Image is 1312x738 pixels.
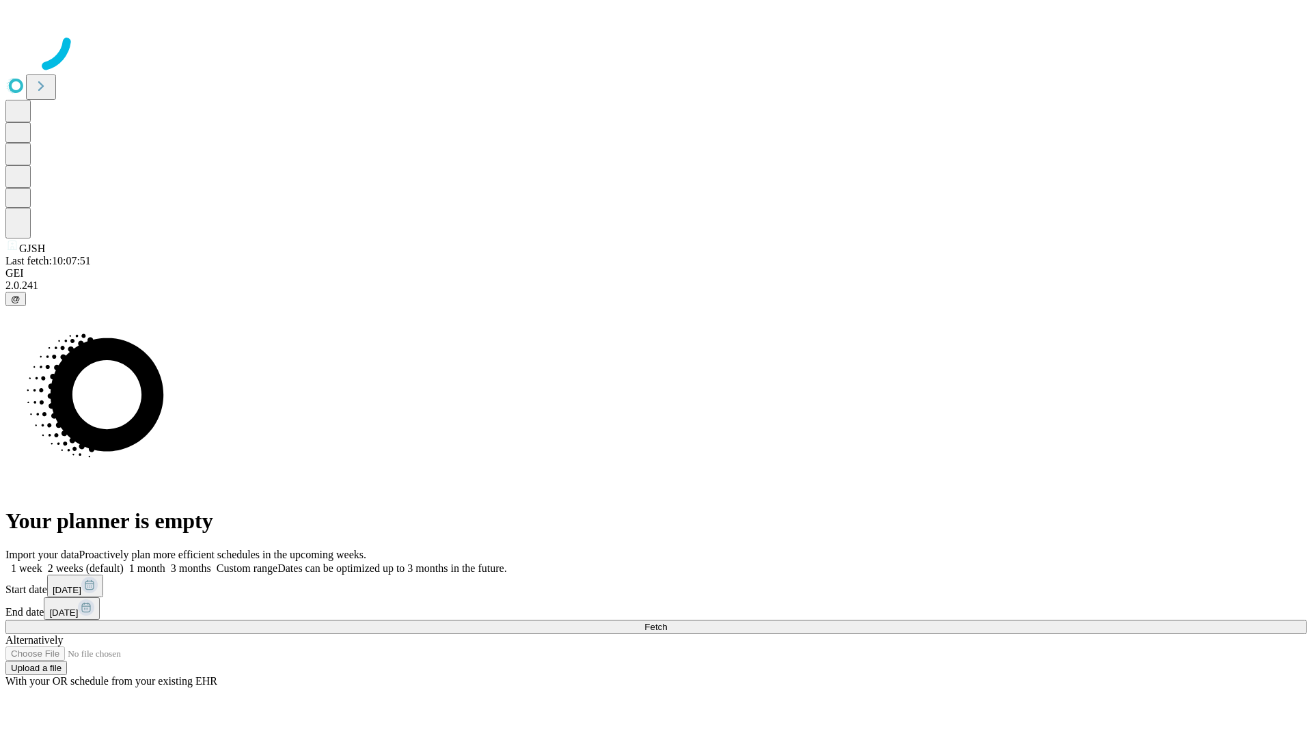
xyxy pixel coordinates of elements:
[48,562,124,574] span: 2 weeks (default)
[19,243,45,254] span: GJSH
[5,549,79,560] span: Import your data
[79,549,366,560] span: Proactively plan more efficient schedules in the upcoming weeks.
[5,267,1307,279] div: GEI
[11,294,20,304] span: @
[171,562,211,574] span: 3 months
[5,575,1307,597] div: Start date
[11,562,42,574] span: 1 week
[5,597,1307,620] div: End date
[277,562,506,574] span: Dates can be optimized up to 3 months in the future.
[644,622,667,632] span: Fetch
[5,292,26,306] button: @
[49,607,78,618] span: [DATE]
[5,508,1307,534] h1: Your planner is empty
[5,634,63,646] span: Alternatively
[5,255,91,266] span: Last fetch: 10:07:51
[5,675,217,687] span: With your OR schedule from your existing EHR
[53,585,81,595] span: [DATE]
[129,562,165,574] span: 1 month
[5,661,67,675] button: Upload a file
[217,562,277,574] span: Custom range
[44,597,100,620] button: [DATE]
[47,575,103,597] button: [DATE]
[5,620,1307,634] button: Fetch
[5,279,1307,292] div: 2.0.241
